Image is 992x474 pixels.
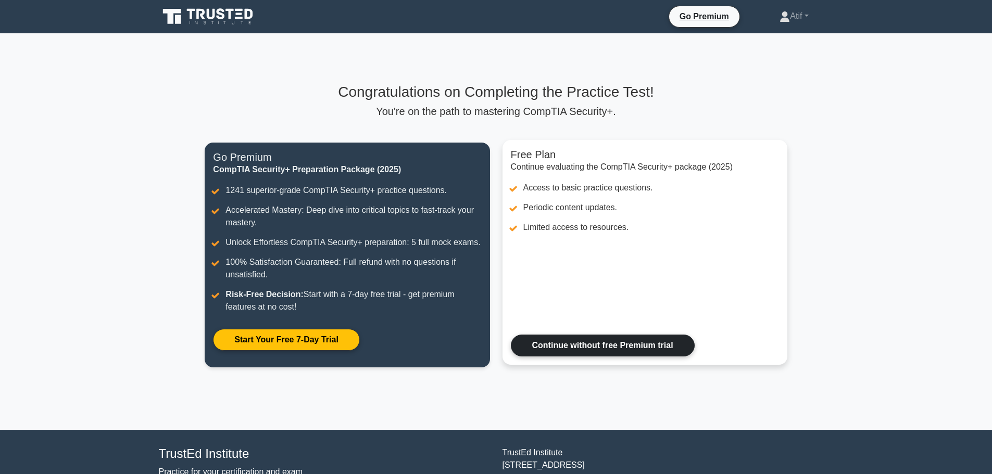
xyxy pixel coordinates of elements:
[511,335,695,356] a: Continue without free Premium trial
[205,83,787,101] h3: Congratulations on Completing the Practice Test!
[205,105,787,118] p: You're on the path to mastering CompTIA Security+.
[673,10,735,23] a: Go Premium
[213,329,359,351] a: Start Your Free 7-Day Trial
[755,6,833,27] a: Atif
[159,446,490,462] h4: TrustEd Institute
